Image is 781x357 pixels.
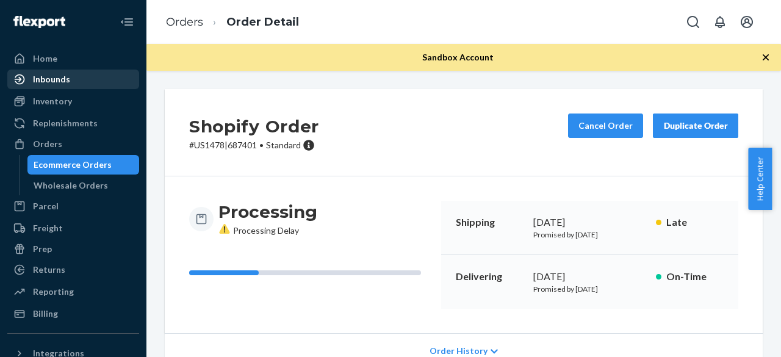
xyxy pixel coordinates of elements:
[533,284,646,294] p: Promised by [DATE]
[218,201,317,223] h3: Processing
[533,229,646,240] p: Promised by [DATE]
[115,10,139,34] button: Close Navigation
[653,114,738,138] button: Duplicate Order
[7,239,139,259] a: Prep
[430,345,488,357] span: Order History
[33,222,63,234] div: Freight
[456,215,524,229] p: Shipping
[748,148,772,210] button: Help Center
[7,49,139,68] a: Home
[7,134,139,154] a: Orders
[7,260,139,279] a: Returns
[33,73,70,85] div: Inbounds
[735,10,759,34] button: Open account menu
[33,264,65,276] div: Returns
[456,270,524,284] p: Delivering
[33,52,57,65] div: Home
[422,52,494,62] span: Sandbox Account
[666,270,724,284] p: On-Time
[7,70,139,89] a: Inbounds
[266,140,301,150] span: Standard
[259,140,264,150] span: •
[33,95,72,107] div: Inventory
[7,197,139,216] a: Parcel
[708,10,732,34] button: Open notifications
[33,200,59,212] div: Parcel
[156,4,309,40] ol: breadcrumbs
[226,15,299,29] a: Order Detail
[27,155,140,175] a: Ecommerce Orders
[189,114,319,139] h2: Shopify Order
[7,92,139,111] a: Inventory
[13,16,65,28] img: Flexport logo
[7,114,139,133] a: Replenishments
[533,215,646,229] div: [DATE]
[33,138,62,150] div: Orders
[27,176,140,195] a: Wholesale Orders
[166,15,203,29] a: Orders
[189,139,319,151] p: # US1478|687401
[218,225,299,236] span: Processing Delay
[568,114,643,138] button: Cancel Order
[666,215,724,229] p: Late
[7,304,139,323] a: Billing
[663,120,728,132] div: Duplicate Order
[681,10,705,34] button: Open Search Box
[7,282,139,301] a: Reporting
[34,159,112,171] div: Ecommerce Orders
[33,286,74,298] div: Reporting
[533,270,646,284] div: [DATE]
[33,308,58,320] div: Billing
[7,218,139,238] a: Freight
[34,179,108,192] div: Wholesale Orders
[33,117,98,129] div: Replenishments
[33,243,52,255] div: Prep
